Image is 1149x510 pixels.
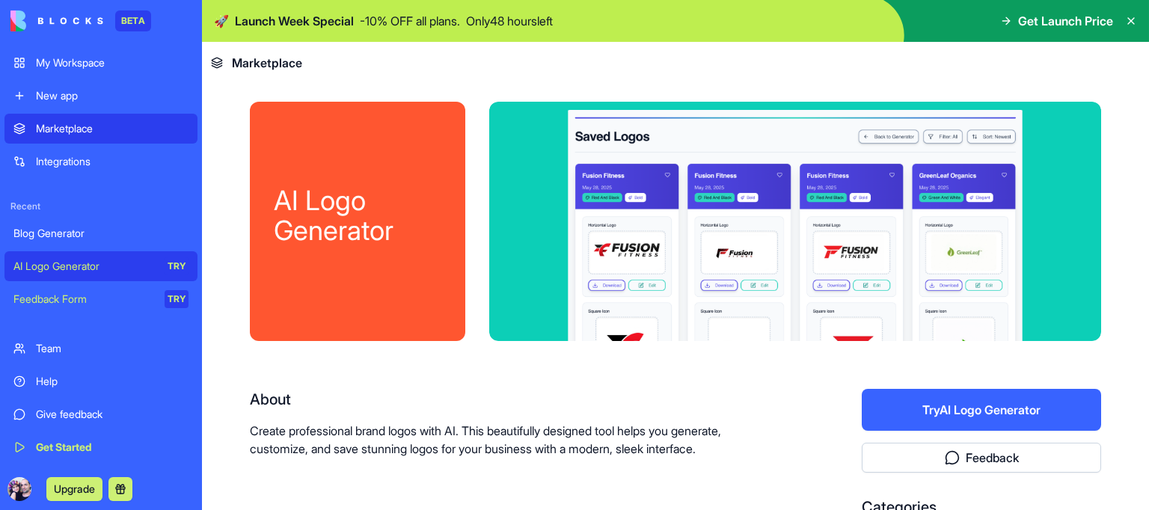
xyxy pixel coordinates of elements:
[37,302,141,314] b: under 30 minutes
[46,481,102,496] a: Upgrade
[94,7,132,19] h1: Blocks
[24,221,233,279] div: You’ll get replies here and in your email: ✉️
[257,437,281,461] button: Send a message…
[214,12,229,30] span: 🚀
[274,185,441,245] div: AI Logo Generator
[24,251,143,277] b: [EMAIL_ADDRESS][DOMAIN_NAME]
[1018,12,1113,30] span: Get Launch Price
[12,212,245,325] div: You’ll get replies here and in your email:✉️[EMAIL_ADDRESS][DOMAIN_NAME]Our usual reply time🕒unde...
[12,352,287,403] div: Robert says…
[4,200,197,212] span: Recent
[36,154,189,169] div: Integrations
[71,443,83,455] button: Upload attachment
[66,162,275,191] div: what blocks do diffeferent then Lovable or N8N ?
[4,48,197,78] a: My Workspace
[10,10,151,31] a: BETA
[36,407,189,422] div: Give feedback
[24,328,145,337] div: The Blocks Team • 2m ago
[54,153,287,200] div: what blocks do diffeferent then Lovable or N8N ?
[4,334,197,363] a: Team
[360,12,460,30] p: - 10 % OFF all plans.
[10,10,103,31] img: logo
[105,19,193,34] p: Under 30 minutes
[251,352,287,385] div: ok
[4,432,197,462] a: Get Started
[862,443,1101,473] button: Feedback
[4,114,197,144] a: Marketplace
[24,102,233,132] div: Welcome to Blocks 🙌 I'm here if you have any questions!
[64,8,88,32] img: Profile image for Michal
[263,6,289,33] div: Close
[36,121,189,136] div: Marketplace
[10,6,38,34] button: go back
[12,71,245,141] div: Hey [PERSON_NAME]Welcome to Blocks 🙌 I'm here if you have any questions!
[4,147,197,176] a: Integrations
[36,55,189,70] div: My Workspace
[13,292,154,307] div: Feedback Form
[4,81,197,111] a: New app
[23,443,35,455] button: Emoji picker
[466,12,553,30] p: Only 48 hours left
[263,361,275,376] div: ok
[250,422,766,458] p: Create professional brand logos with AI. This beautifully designed tool helps you generate, custo...
[47,443,59,455] button: Gif picker
[4,284,197,314] a: Feedback FormTRY
[115,10,151,31] div: BETA
[7,477,31,501] img: ACg8ocIHQ_GTdLMvUn4zMnwBVCfrddCrr0GpFtEpGqaDWUItykkQlYlJ=s96-c
[13,412,287,437] textarea: Message…
[46,477,102,501] button: Upgrade
[12,71,287,153] div: Shelly says…
[862,389,1101,431] button: TryAI Logo Generator
[165,290,189,308] div: TRY
[36,440,189,455] div: Get Started
[36,341,189,356] div: Team
[234,6,263,34] button: Home
[4,251,197,281] a: AI Logo GeneratorTRY
[24,80,233,95] div: Hey [PERSON_NAME]
[24,286,233,316] div: Our usual reply time 🕒
[4,218,197,248] a: Blog Generator
[13,259,154,274] div: AI Logo Generator
[4,366,197,396] a: Help
[13,226,189,241] div: Blog Generator
[232,54,302,72] span: Marketplace
[4,399,197,429] a: Give feedback
[12,153,287,212] div: Robert says…
[250,389,766,410] div: About
[43,8,67,32] img: Profile image for Shelly
[95,443,107,455] button: Start recording
[12,212,287,352] div: The Blocks Team says…
[165,257,189,275] div: TRY
[36,374,189,389] div: Help
[36,88,189,103] div: New app
[235,12,354,30] span: Launch Week Special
